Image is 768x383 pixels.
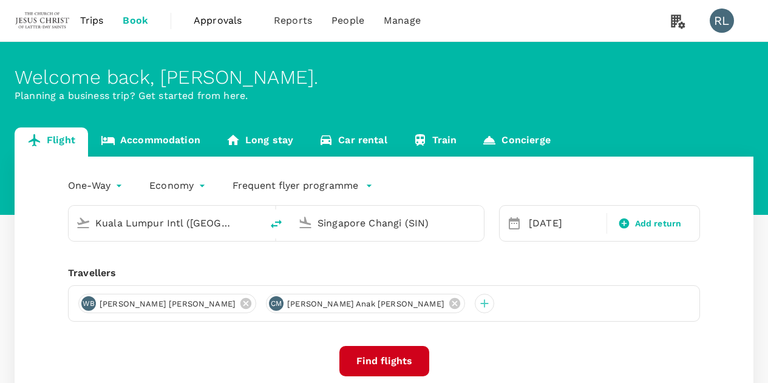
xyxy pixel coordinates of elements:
[15,66,753,89] div: Welcome back , [PERSON_NAME] .
[469,127,563,157] a: Concierge
[15,89,753,103] p: Planning a business trip? Get started from here.
[15,7,70,34] img: The Malaysian Church of Jesus Christ of Latter-day Saints
[68,266,700,280] div: Travellers
[635,217,682,230] span: Add return
[92,298,243,310] span: [PERSON_NAME] [PERSON_NAME]
[253,222,256,224] button: Open
[233,178,358,193] p: Frequent flyer programme
[274,13,312,28] span: Reports
[400,127,470,157] a: Train
[318,214,458,232] input: Going to
[81,296,96,311] div: WB
[68,176,125,195] div: One-Way
[475,222,478,224] button: Open
[123,13,148,28] span: Book
[233,178,373,193] button: Frequent flyer programme
[280,298,452,310] span: [PERSON_NAME] anak [PERSON_NAME]
[15,127,88,157] a: Flight
[88,127,213,157] a: Accommodation
[80,13,104,28] span: Trips
[306,127,400,157] a: Car rental
[95,214,236,232] input: Depart from
[524,211,604,236] div: [DATE]
[194,13,254,28] span: Approvals
[262,209,291,239] button: delete
[331,13,364,28] span: People
[710,8,734,33] div: RL
[384,13,421,28] span: Manage
[339,346,429,376] button: Find flights
[78,294,256,313] div: WB[PERSON_NAME] [PERSON_NAME]
[213,127,306,157] a: Long stay
[269,296,284,311] div: CM
[149,176,208,195] div: Economy
[266,294,465,313] div: CM[PERSON_NAME] anak [PERSON_NAME]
